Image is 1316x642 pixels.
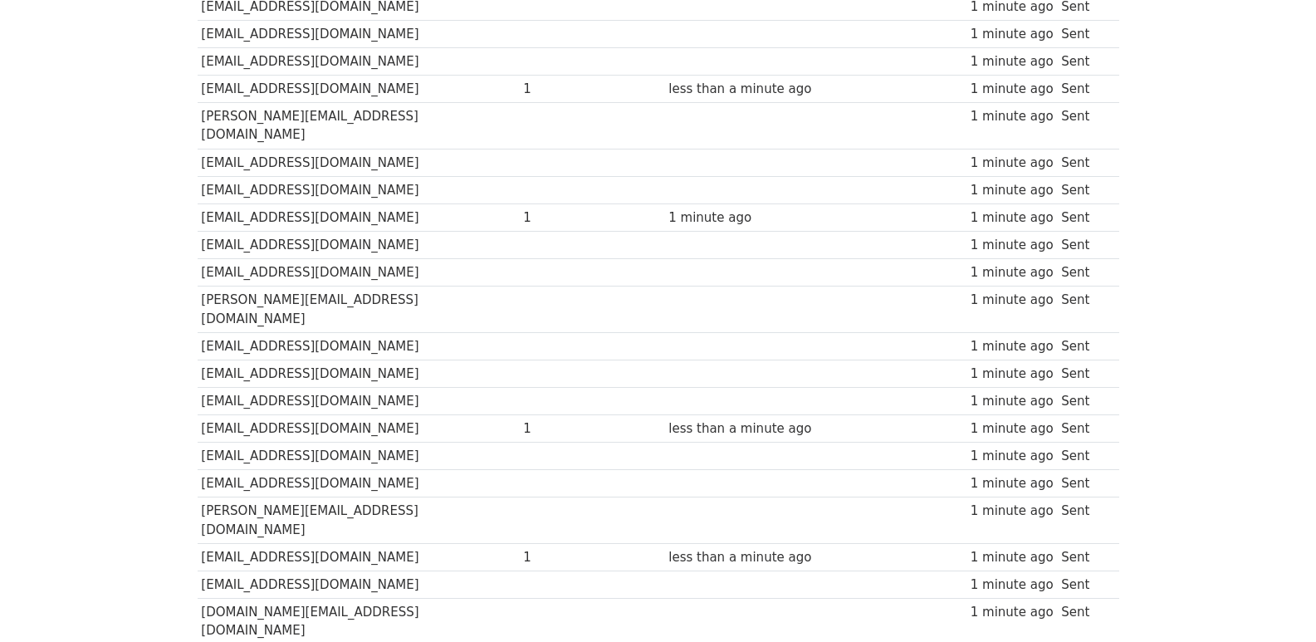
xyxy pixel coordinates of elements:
div: 1 minute ago [971,502,1054,521]
div: 1 minute ago [971,447,1054,466]
div: 1 minute ago [971,392,1054,411]
td: Sent [1057,571,1110,599]
div: 1 minute ago [971,236,1054,255]
td: [EMAIL_ADDRESS][DOMAIN_NAME] [198,20,520,47]
div: 1 minute ago [668,208,811,228]
td: [EMAIL_ADDRESS][DOMAIN_NAME] [198,259,520,287]
div: 1 minute ago [971,365,1054,384]
td: Sent [1057,76,1110,103]
td: [EMAIL_ADDRESS][DOMAIN_NAME] [198,415,520,443]
div: 1 minute ago [971,263,1054,282]
div: 1 minute ago [971,419,1054,439]
td: [PERSON_NAME][EMAIL_ADDRESS][DOMAIN_NAME] [198,103,520,149]
div: 1 minute ago [971,474,1054,493]
td: Sent [1057,259,1110,287]
td: [PERSON_NAME][EMAIL_ADDRESS][DOMAIN_NAME] [198,497,520,544]
td: Sent [1057,360,1110,387]
td: Sent [1057,544,1110,571]
td: [EMAIL_ADDRESS][DOMAIN_NAME] [198,203,520,231]
td: [EMAIL_ADDRESS][DOMAIN_NAME] [198,571,520,599]
td: [EMAIL_ADDRESS][DOMAIN_NAME] [198,443,520,470]
td: [PERSON_NAME][EMAIL_ADDRESS][DOMAIN_NAME] [198,287,520,333]
div: 1 [523,80,590,99]
div: 1 [523,208,590,228]
div: 1 minute ago [971,208,1054,228]
div: 1 minute ago [971,337,1054,356]
div: 1 [523,548,590,567]
div: less than a minute ago [668,80,811,99]
td: Sent [1057,415,1110,443]
td: [EMAIL_ADDRESS][DOMAIN_NAME] [198,176,520,203]
td: [EMAIL_ADDRESS][DOMAIN_NAME] [198,332,520,360]
td: Sent [1057,443,1110,470]
td: Sent [1057,470,1110,497]
td: Sent [1057,287,1110,333]
div: 1 [523,419,590,439]
td: Sent [1057,103,1110,149]
td: Sent [1057,48,1110,76]
td: [EMAIL_ADDRESS][DOMAIN_NAME] [198,76,520,103]
td: Sent [1057,232,1110,259]
td: Sent [1057,332,1110,360]
div: 1 minute ago [971,291,1054,310]
td: Sent [1057,388,1110,415]
td: Sent [1057,203,1110,231]
td: Sent [1057,20,1110,47]
td: [EMAIL_ADDRESS][DOMAIN_NAME] [198,544,520,571]
div: 1 minute ago [971,80,1054,99]
div: 1 minute ago [971,181,1054,200]
td: [EMAIL_ADDRESS][DOMAIN_NAME] [198,470,520,497]
div: less than a minute ago [668,548,811,567]
td: [EMAIL_ADDRESS][DOMAIN_NAME] [198,48,520,76]
div: 1 minute ago [971,25,1054,44]
iframe: Chat Widget [1233,562,1316,642]
div: 1 minute ago [971,548,1054,567]
td: [EMAIL_ADDRESS][DOMAIN_NAME] [198,360,520,387]
td: [EMAIL_ADDRESS][DOMAIN_NAME] [198,149,520,176]
div: 1 minute ago [971,576,1054,595]
div: 1 minute ago [971,154,1054,173]
div: 1 minute ago [971,107,1054,126]
td: Sent [1057,497,1110,544]
td: [EMAIL_ADDRESS][DOMAIN_NAME] [198,232,520,259]
td: Sent [1057,176,1110,203]
div: 1 minute ago [971,52,1054,71]
div: 1 minute ago [971,603,1054,622]
td: Sent [1057,149,1110,176]
td: [EMAIL_ADDRESS][DOMAIN_NAME] [198,388,520,415]
div: less than a minute ago [668,419,811,439]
